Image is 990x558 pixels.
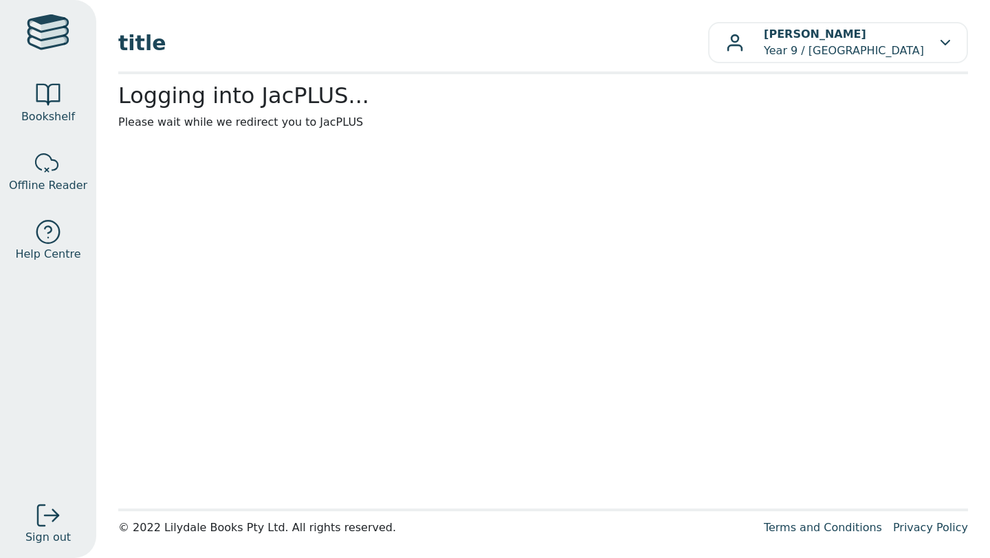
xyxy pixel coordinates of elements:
[118,27,708,58] span: title
[9,177,87,194] span: Offline Reader
[764,27,866,41] b: [PERSON_NAME]
[764,26,924,59] p: Year 9 / [GEOGRAPHIC_DATA]
[15,246,80,263] span: Help Centre
[118,82,968,109] h2: Logging into JacPLUS...
[21,109,75,125] span: Bookshelf
[25,529,71,546] span: Sign out
[764,521,882,534] a: Terms and Conditions
[118,114,968,131] p: Please wait while we redirect you to JacPLUS
[893,521,968,534] a: Privacy Policy
[708,22,968,63] button: [PERSON_NAME]Year 9 / [GEOGRAPHIC_DATA]
[118,520,753,536] div: © 2022 Lilydale Books Pty Ltd. All rights reserved.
